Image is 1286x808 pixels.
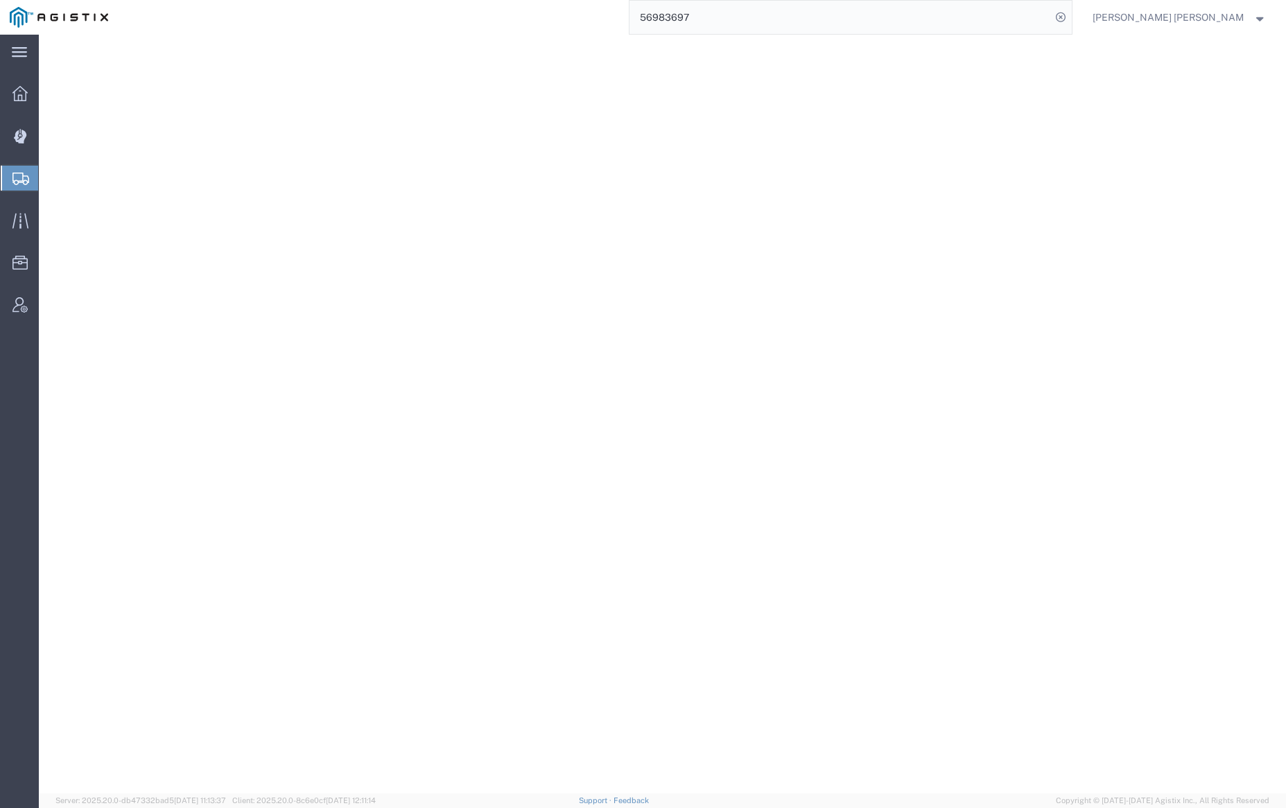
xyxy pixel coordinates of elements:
[579,796,614,805] a: Support
[39,35,1286,793] iframe: FS Legacy Container
[614,796,649,805] a: Feedback
[1092,9,1267,26] button: [PERSON_NAME] [PERSON_NAME]
[232,796,376,805] span: Client: 2025.20.0-8c6e0cf
[1056,795,1269,807] span: Copyright © [DATE]-[DATE] Agistix Inc., All Rights Reserved
[55,796,226,805] span: Server: 2025.20.0-db47332bad5
[174,796,226,805] span: [DATE] 11:13:37
[326,796,376,805] span: [DATE] 12:11:14
[10,7,108,28] img: logo
[1093,10,1244,25] span: Kayte Bray Dogali
[629,1,1051,34] input: Search for shipment number, reference number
